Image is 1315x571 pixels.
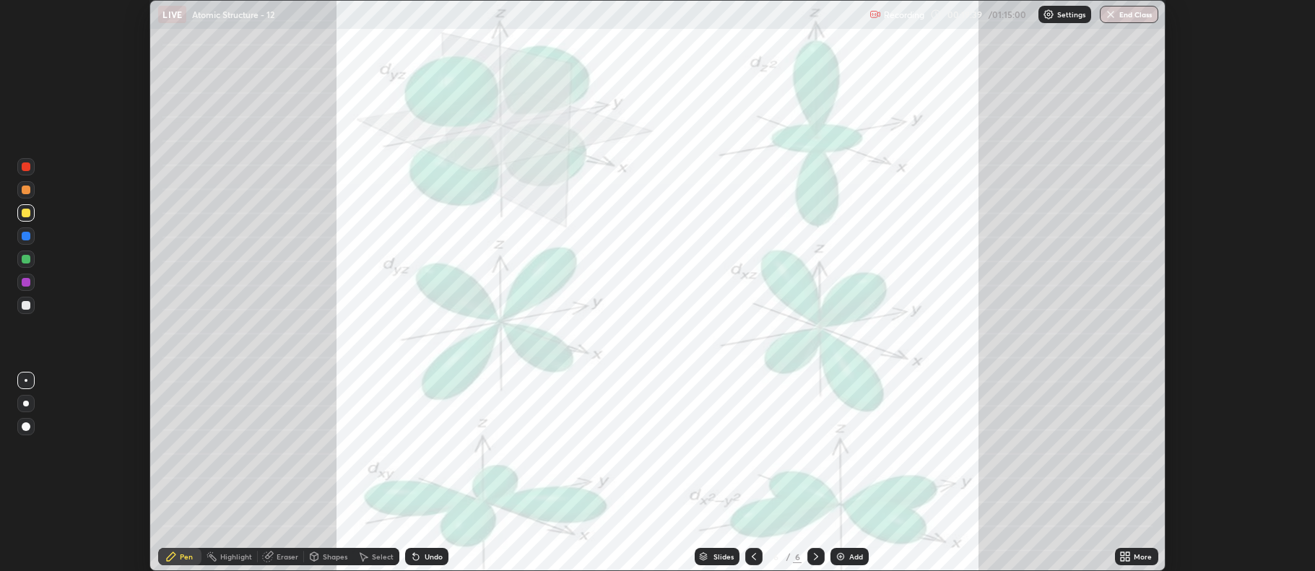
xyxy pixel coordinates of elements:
[220,553,252,560] div: Highlight
[372,553,394,560] div: Select
[323,553,347,560] div: Shapes
[869,9,881,20] img: recording.375f2c34.svg
[768,552,783,561] div: 6
[713,553,734,560] div: Slides
[1043,9,1054,20] img: class-settings-icons
[1100,6,1158,23] button: End Class
[277,553,298,560] div: Eraser
[192,9,274,20] p: Atomic Structure - 12
[1134,553,1152,560] div: More
[1105,9,1116,20] img: end-class-cross
[835,551,846,562] img: add-slide-button
[180,553,193,560] div: Pen
[786,552,790,561] div: /
[1057,11,1085,18] p: Settings
[793,550,802,563] div: 6
[849,553,863,560] div: Add
[425,553,443,560] div: Undo
[162,9,182,20] p: LIVE
[884,9,924,20] p: Recording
